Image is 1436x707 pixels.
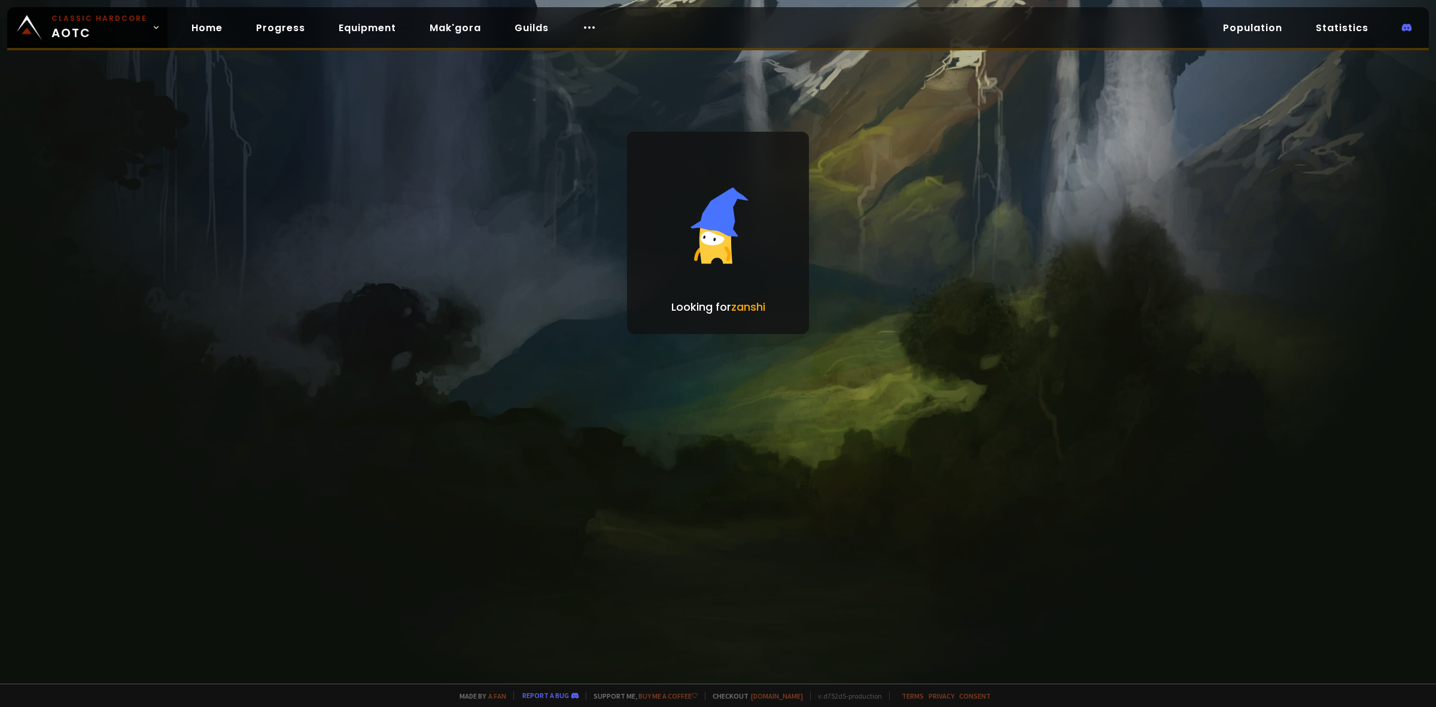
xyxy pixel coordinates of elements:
[705,691,803,700] span: Checkout
[7,7,168,48] a: Classic HardcoreAOTC
[51,13,147,24] small: Classic Hardcore
[182,16,232,40] a: Home
[731,299,765,314] span: zanshi
[1306,16,1378,40] a: Statistics
[488,691,506,700] a: a fan
[671,299,765,315] p: Looking for
[751,691,803,700] a: [DOMAIN_NAME]
[522,691,569,700] a: Report a bug
[810,691,882,700] span: v. d752d5 - production
[929,691,954,700] a: Privacy
[452,691,506,700] span: Made by
[638,691,698,700] a: Buy me a coffee
[329,16,406,40] a: Equipment
[51,13,147,42] span: AOTC
[420,16,491,40] a: Mak'gora
[247,16,315,40] a: Progress
[586,691,698,700] span: Support me,
[1213,16,1292,40] a: Population
[505,16,558,40] a: Guilds
[959,691,991,700] a: Consent
[902,691,924,700] a: Terms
